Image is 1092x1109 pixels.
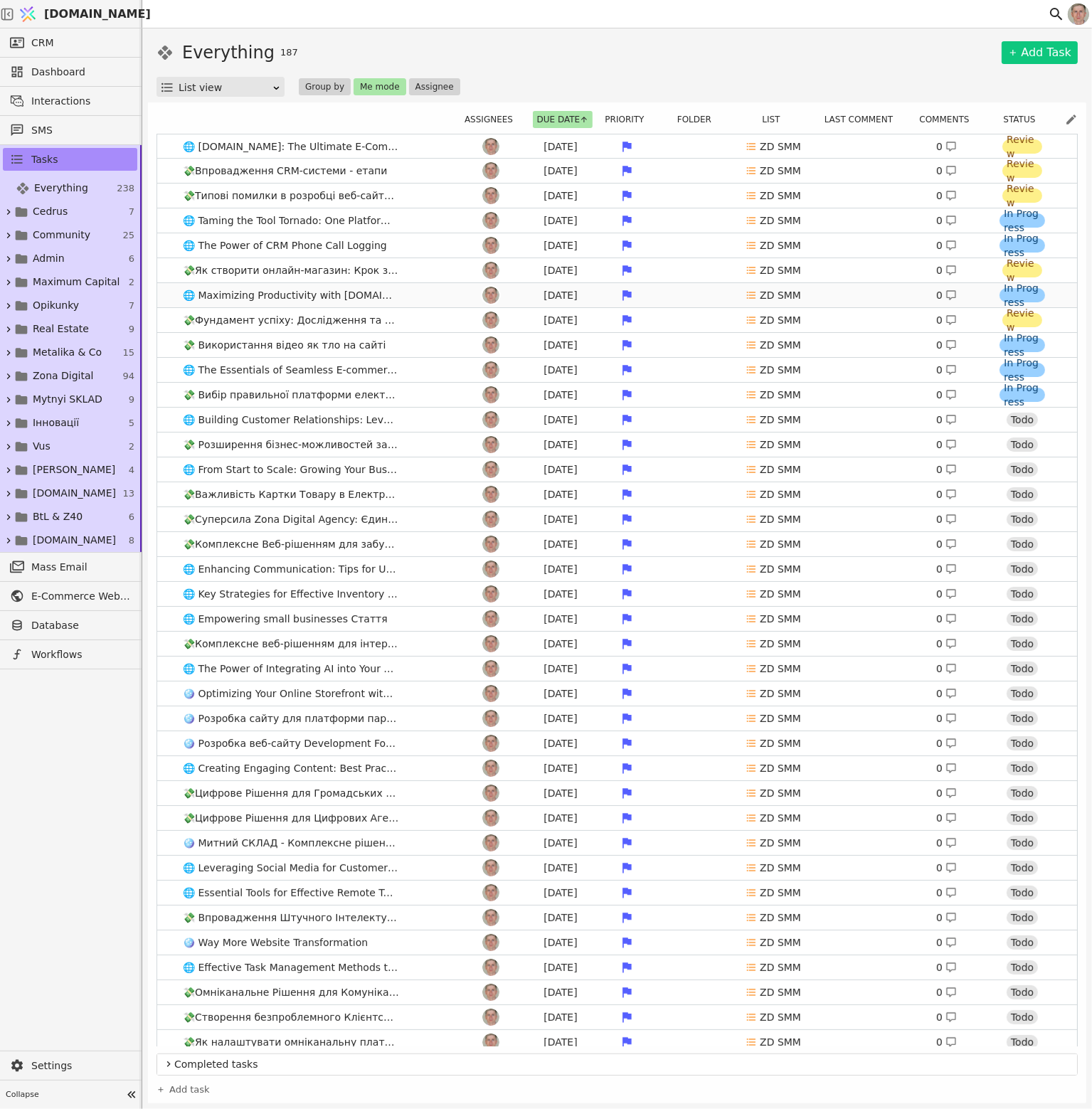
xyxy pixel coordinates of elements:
span: 🪩 Optimizing Your Online Storefront with [DOMAIN_NAME]'s Website Builder [177,684,405,704]
div: [DATE] [529,836,593,851]
div: 0 [936,861,957,876]
p: ZD SMM [760,213,801,228]
a: 🌐 Building Customer Relationships: Leveraging [DOMAIN_NAME]'s CRM FeaturesРо[DATE]ZD SMM0 Todo [157,408,1077,432]
a: Tasks [3,148,137,171]
div: 0 [936,562,957,577]
a: 🪩 Optimizing Your Online Storefront with [DOMAIN_NAME]'s Website BuilderРо[DATE]ZD SMM0 Todo [157,681,1077,706]
span: 💸 Вибір правильної платформи електронної комерції: план вашого успіху в Інтернеті [177,385,405,405]
img: Ро [482,461,499,478]
a: 💸Як створити онлайн-магазин: Крок за крокомРо[DATE]ZD SMM0 Review [157,258,1077,282]
div: [DATE] [529,512,593,527]
span: CRM [31,36,54,51]
div: [DATE] [529,711,593,726]
img: Ро [482,585,499,603]
div: [DATE] [529,388,593,403]
span: Todo [1011,736,1034,750]
div: 0 [936,662,957,676]
div: [DATE] [529,537,593,552]
span: Todo [1011,836,1034,850]
a: 💸Типові помилки в розробці веб-сайту, які потрібно уникатиРо[DATE]ZD SMM0 Review [157,184,1077,208]
img: Ро [482,810,499,827]
p: ZD SMM [760,238,801,253]
div: 0 [936,512,957,527]
img: Ро [482,536,499,553]
a: 💸Комплексне веб-рішенням для інтернет-магазинів від Zona DigitalРо[DATE]ZD SMM0 Todo [157,632,1077,656]
span: 7 [129,205,134,219]
div: Due date [531,111,595,128]
span: Review [1007,306,1038,334]
span: Vus [33,439,51,454]
div: [DATE] [529,637,593,652]
span: In Progress [1004,331,1041,359]
div: [DATE] [529,238,593,253]
div: [DATE] [529,437,593,452]
span: Tasks [31,152,58,167]
a: 💸 Використання відео як тло на сайтіРо[DATE]ZD SMM0 In Progress [157,333,1077,357]
div: [DATE] [529,861,593,876]
div: 0 [936,462,957,477]
div: [DATE] [529,462,593,477]
a: E-Commerce Web Development at Zona Digital Agency [3,585,137,607]
div: 0 [936,238,957,253]
div: [DATE] [529,911,593,925]
div: Comments [915,111,982,128]
p: ZD SMM [760,363,801,378]
div: 0 [936,487,957,502]
span: 🌐 Building Customer Relationships: Leveraging [DOMAIN_NAME]'s CRM Features [177,410,405,430]
span: Todo [1011,462,1034,477]
a: 🌐 Essential Tools for Effective Remote Team CollaborationРо[DATE]ZD SMM0 Todo [157,881,1077,905]
a: 🌐 Empowering small businesses СтаттяРо[DATE]ZD SMM0 Todo [157,607,1077,631]
span: [DOMAIN_NAME] [33,486,116,501]
span: 💸 Впровадження Штучного Інтелекту в Цифрові Рішення для Наших Клієнтів [177,908,405,928]
div: [DATE] [529,413,593,428]
span: 25 [122,228,134,243]
div: [DATE] [529,761,593,776]
span: 6 [129,252,134,266]
span: Todo [1011,612,1034,626]
div: [DATE] [529,213,593,228]
div: 0 [936,413,957,428]
a: 🌐 The Power of CRM Phone Call LoggingРо[DATE]ZD SMM0 In Progress [157,233,1077,258]
span: Opikunky [33,298,79,313]
p: ZD SMM [760,612,801,627]
div: [DATE] [529,189,593,203]
p: ZD SMM [760,487,801,502]
span: 💸Як створити онлайн-магазин: Крок за кроком [177,260,405,281]
span: Todo [1011,512,1034,526]
a: 🌐 Leveraging Social Media for Customer Service ExcellenceРо[DATE]ZD SMM0 Todo [157,856,1077,880]
div: [DATE] [529,886,593,901]
span: 💸Суперсила Zona Digital Agency: Єдине Цифрове Рішення для Вашого Бізнесу [177,509,405,530]
span: Todo [1011,786,1034,800]
a: Database [3,614,137,637]
span: [DOMAIN_NAME] [44,6,151,23]
a: 🌐 Taming the Tool Tornado: One Platform for All Your Business NeedsРо[DATE]ZD SMM0 In Progress [157,208,1077,233]
div: 0 [936,437,957,452]
a: [DOMAIN_NAME] [14,1,142,28]
a: 🌐 Creating Engaging Content: Best Practices with [DOMAIN_NAME]’s CMSРо[DATE]ZD SMM0 Todo [157,756,1077,780]
p: ZD SMM [760,537,801,552]
span: 💸Комплексне Веб-рішенням для забудовників від Zona Digital [177,534,405,555]
a: CRM [3,31,137,54]
a: 🌐 From Start to Scale: Growing Your Business with [DOMAIN_NAME]Ро[DATE]ZD SMM0 Todo [157,457,1077,482]
span: 💸Типові помилки в розробці веб-сайту, які потрібно уникати [177,186,405,206]
div: 0 [936,761,957,776]
div: [DATE] [529,338,593,353]
span: In Progress [1004,356,1041,384]
div: 0 [936,313,957,328]
div: [DATE] [529,587,593,602]
button: Comments [915,111,982,128]
span: Todo [1011,437,1034,452]
p: ZD SMM [760,288,801,303]
a: 💸Важливість Картки Товару в Електронній КомерціїРо[DATE]ZD SMM0 Todo [157,482,1077,506]
span: E-Commerce Web Development at Zona Digital Agency [31,589,130,604]
span: [PERSON_NAME] [33,462,115,477]
span: 💸Комплексне веб-рішенням для інтернет-магазинів від Zona Digital [177,634,405,654]
a: Dashboard [3,60,137,83]
span: Metalika & Co [33,345,102,360]
div: 0 [936,139,957,154]
a: 🌐 Enhancing Communication: Tips for Using [DOMAIN_NAME]’s Omnichannel FeaturesРо[DATE]ZD SMM0 Todo [157,557,1077,581]
div: 0 [936,388,957,403]
span: Dashboard [31,65,130,80]
div: Assignees [461,111,525,128]
div: [DATE] [529,363,593,378]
